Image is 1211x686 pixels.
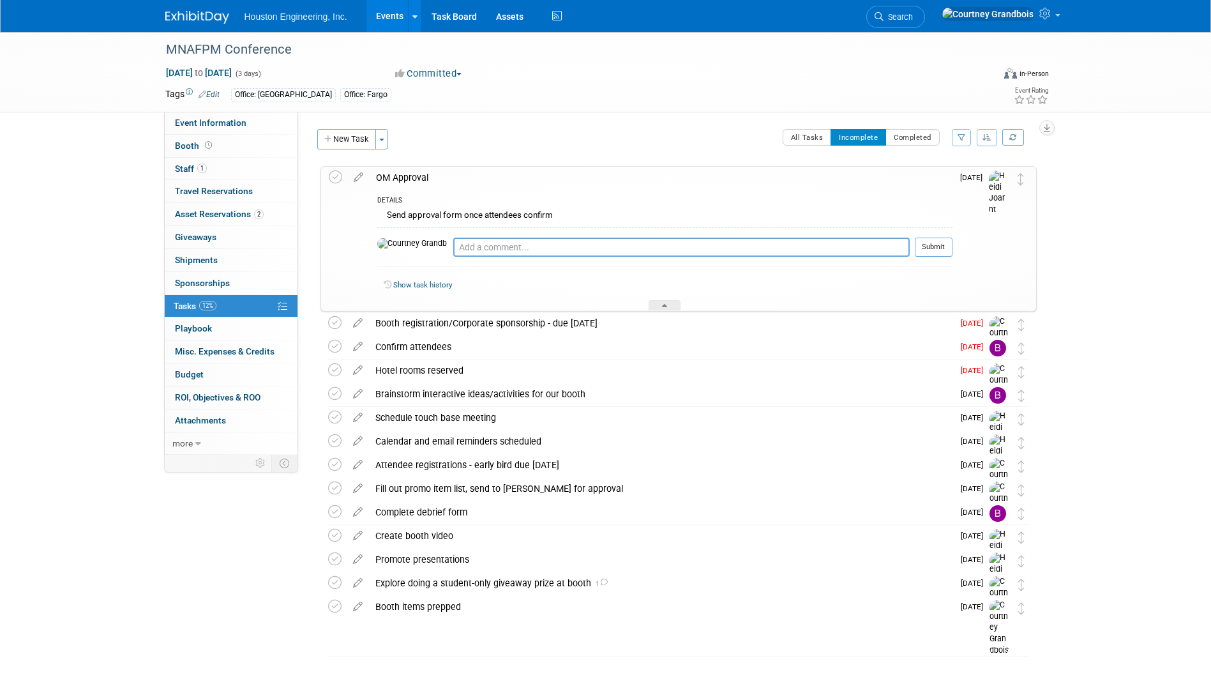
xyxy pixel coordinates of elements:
[369,312,953,334] div: Booth registration/Corporate sponsorship - due [DATE]
[989,553,1009,598] img: Heidi Joarnt
[347,530,369,542] a: edit
[165,409,297,432] a: Attachments
[961,319,989,328] span: [DATE]
[989,529,1009,574] img: Heidi Joarnt
[199,301,216,310] span: 12%
[1018,342,1025,354] i: Move task
[1018,319,1025,331] i: Move task
[1018,437,1025,449] i: Move task
[377,238,447,250] img: Courtney Grandbois
[369,478,953,499] div: Fill out promo item list, send to [PERSON_NAME] for approval
[172,438,193,448] span: more
[369,596,953,618] div: Booth items prepped
[347,388,369,400] a: edit
[961,579,989,588] span: [DATE]
[234,70,261,78] span: (3 days)
[369,572,953,594] div: Explore doing a student-only giveaway prize at booth
[391,67,467,80] button: Committed
[1018,413,1025,425] i: Move task
[369,525,953,547] div: Create booth video
[918,66,1049,86] div: Event Format
[1018,508,1025,520] i: Move task
[271,455,297,471] td: Toggle Event Tabs
[942,7,1034,21] img: Courtney Grandbois
[165,226,297,248] a: Giveaways
[961,390,989,399] span: [DATE]
[393,280,452,289] a: Show task history
[347,172,370,183] a: edit
[989,340,1006,356] img: Bret Zimmerman
[317,129,376,149] button: New Task
[961,508,989,517] span: [DATE]
[1018,173,1024,185] i: Move task
[347,341,369,353] a: edit
[989,316,1009,372] img: Courtney Grandbois
[165,249,297,271] a: Shipments
[165,158,297,180] a: Staff1
[347,365,369,376] a: edit
[347,412,369,423] a: edit
[340,88,391,102] div: Office: Fargo
[165,363,297,386] a: Budget
[197,164,207,173] span: 1
[369,431,953,452] div: Calendar and email reminders scheduled
[165,317,297,340] a: Playbook
[165,88,220,102] td: Tags
[989,505,1006,522] img: Bret Zimmerman
[199,90,220,99] a: Edit
[193,68,205,78] span: to
[783,129,832,146] button: All Tasks
[175,118,246,128] span: Event Information
[347,317,369,329] a: edit
[162,38,974,61] div: MNAFPM Conference
[1002,129,1024,146] a: Refresh
[989,600,1009,656] img: Courtney Grandbois
[961,531,989,540] span: [DATE]
[989,387,1006,404] img: Bret Zimmerman
[885,129,940,146] button: Completed
[989,411,1009,456] img: Heidi Joarnt
[254,210,264,219] span: 2
[1018,366,1025,378] i: Move task
[960,173,989,182] span: [DATE]
[175,323,212,333] span: Playbook
[175,232,216,242] span: Giveaways
[866,6,925,28] a: Search
[915,238,952,257] button: Submit
[961,366,989,375] span: [DATE]
[1018,602,1025,614] i: Move task
[231,88,336,102] div: Office: [GEOGRAPHIC_DATA]
[989,458,1009,514] img: Courtney Grandbois
[175,141,214,151] span: Booth
[165,203,297,225] a: Asset Reservations2
[165,295,297,317] a: Tasks12%
[250,455,272,471] td: Personalize Event Tab Strip
[961,461,989,469] span: [DATE]
[165,11,229,24] img: ExhibitDay
[165,112,297,134] a: Event Information
[347,577,369,589] a: edit
[175,278,230,288] span: Sponsorships
[1004,68,1017,79] img: Format-Inperson.png
[165,67,232,79] span: [DATE] [DATE]
[347,459,369,471] a: edit
[1018,555,1025,567] i: Move task
[369,407,953,429] div: Schedule touch base meeting
[989,482,1009,538] img: Courtney Grandbois
[831,129,886,146] button: Incomplete
[961,413,989,422] span: [DATE]
[165,135,297,157] a: Booth
[175,255,218,265] span: Shipments
[244,11,347,22] span: Houston Engineering, Inc.
[369,501,953,523] div: Complete debrief form
[961,555,989,564] span: [DATE]
[989,434,1009,480] img: Heidi Joarnt
[165,272,297,294] a: Sponsorships
[174,301,216,311] span: Tasks
[884,12,913,22] span: Search
[175,186,253,196] span: Travel Reservations
[369,360,953,381] div: Hotel rooms reserved
[347,436,369,447] a: edit
[370,167,952,188] div: OM Approval
[989,576,1009,632] img: Courtney Grandbois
